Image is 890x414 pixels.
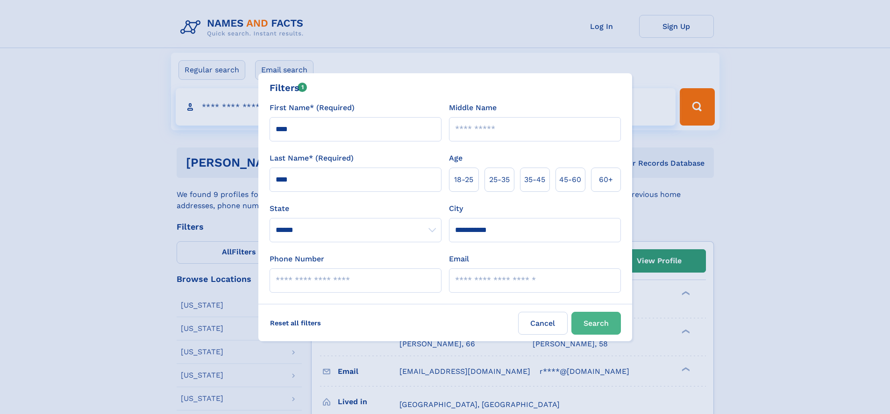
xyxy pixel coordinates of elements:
[270,253,324,265] label: Phone Number
[270,203,441,214] label: State
[489,174,510,185] span: 25‑35
[524,174,545,185] span: 35‑45
[449,102,497,113] label: Middle Name
[454,174,473,185] span: 18‑25
[571,312,621,335] button: Search
[449,253,469,265] label: Email
[559,174,581,185] span: 45‑60
[270,153,354,164] label: Last Name* (Required)
[449,153,463,164] label: Age
[270,102,355,113] label: First Name* (Required)
[449,203,463,214] label: City
[599,174,613,185] span: 60+
[270,81,307,95] div: Filters
[264,312,327,334] label: Reset all filters
[518,312,568,335] label: Cancel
